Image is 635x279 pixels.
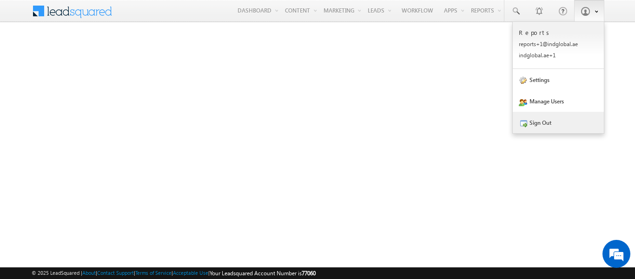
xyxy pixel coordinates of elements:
p: Reports [519,28,598,36]
a: Contact Support [97,270,134,276]
a: Settings [513,69,604,90]
em: Start Chat [126,215,169,228]
div: Minimize live chat window [152,5,175,27]
span: © 2025 LeadSquared | | | | | [32,269,316,278]
a: Sign Out [513,112,604,133]
textarea: Type your message and hit 'Enter' [12,86,170,207]
div: Chat with us now [48,49,156,61]
span: Your Leadsquared Account Number is [210,270,316,277]
p: indgl obal. ae+1 [519,52,598,59]
a: Manage Users [513,90,604,112]
a: Reports reports+1@indglobal.ae indglobal.ae+1 [513,22,604,69]
p: repor ts+1@ indgl obal. ae [519,41,598,48]
img: d_60004797649_company_0_60004797649 [16,49,39,61]
a: Acceptable Use [173,270,208,276]
span: 77060 [302,270,316,277]
a: About [82,270,96,276]
a: Terms of Service [135,270,172,276]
